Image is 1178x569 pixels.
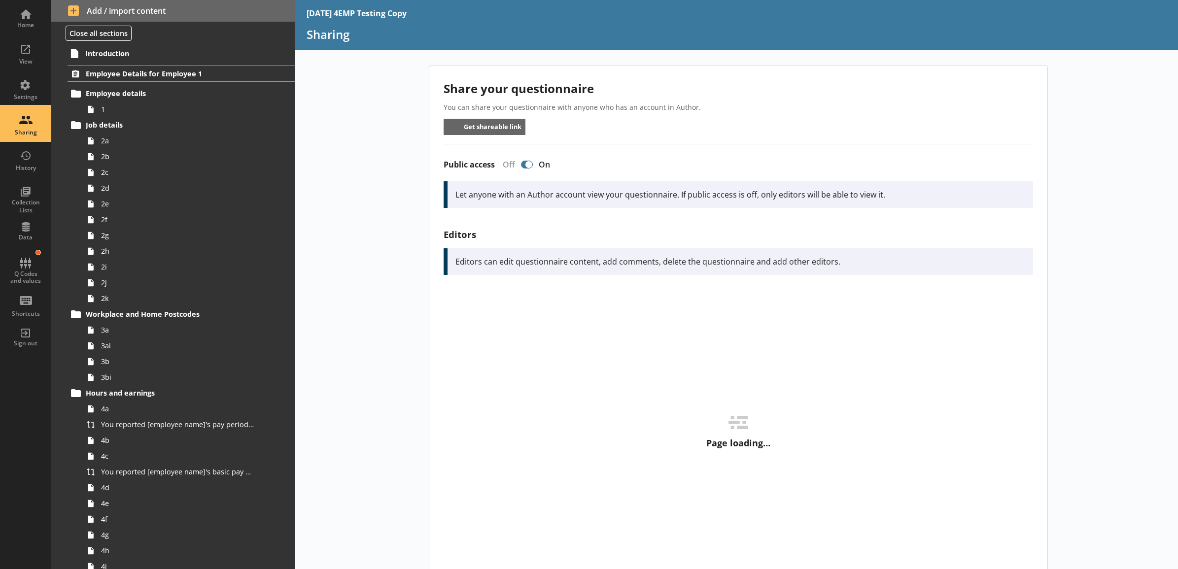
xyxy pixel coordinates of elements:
span: 4e [101,499,254,508]
a: Employee Details for Employee 1 [68,65,294,82]
button: Close all sections [66,26,132,41]
span: 4d [101,483,254,492]
a: 2i [83,259,294,275]
span: 2g [101,231,254,240]
label: Public access [444,160,495,170]
div: Settings [8,93,43,101]
span: Hours and earnings [86,388,250,398]
a: 4b [83,433,294,448]
span: 2j [101,278,254,287]
a: 3a [83,322,294,338]
span: 2e [101,199,254,208]
span: 2i [101,262,254,271]
a: Workplace and Home Postcodes [68,306,294,322]
span: 3a [101,325,254,335]
a: 2j [83,275,294,291]
a: 4g [83,527,294,543]
a: 2k [83,291,294,306]
span: Add / import content [68,5,278,16]
span: 1 [101,104,254,114]
span: 4f [101,514,254,524]
p: Let anyone with an Author account view your questionnaire. If public access is off, only editors ... [455,189,1025,200]
span: 2b [101,152,254,161]
a: 2a [83,133,294,149]
a: Hours and earnings [68,385,294,401]
div: Home [8,21,43,29]
p: You can share your questionnaire with anyone who has an account in Author. [444,102,1033,112]
div: Data [8,234,43,241]
li: Job details2a2b2c2d2e2f2g2h2i2j2k [72,117,295,306]
a: Employee details [68,86,294,101]
span: 4h [101,546,254,555]
a: 2f [83,212,294,228]
p: Page loading… [706,437,770,449]
a: 2b [83,149,294,165]
span: 4g [101,530,254,539]
div: History [8,164,43,172]
a: 2h [83,243,294,259]
div: Shortcuts [8,310,43,318]
span: Introduction [85,49,250,58]
a: 4d [83,480,294,496]
a: 2c [83,165,294,180]
span: You reported [employee name]'s pay period that included [Reference Date] to be [Untitled answer].... [101,420,254,429]
h2: Share your questionnaire [444,80,1033,97]
a: You reported [employee name]'s pay period that included [Reference Date] to be [Untitled answer].... [83,417,294,433]
a: 1 [83,101,294,117]
span: 3ai [101,341,254,350]
div: On [535,159,558,170]
a: 2d [83,180,294,196]
span: 2f [101,215,254,224]
button: Get shareable link [444,119,526,135]
h3: Editors [444,228,1033,240]
div: View [8,58,43,66]
span: 2a [101,136,254,145]
a: 4c [83,448,294,464]
li: Workplace and Home Postcodes3a3ai3b3bi [72,306,295,385]
p: Editors can edit questionnaire content, add comments, delete the questionnaire and add other edit... [455,256,1025,267]
span: 3b [101,357,254,366]
span: 4c [101,451,254,461]
span: 4a [101,404,254,413]
a: Introduction [67,45,295,61]
span: Job details [86,120,250,130]
div: Sign out [8,339,43,347]
div: Off [495,159,519,170]
span: 3bi [101,372,254,382]
a: 3bi [83,369,294,385]
span: 2h [101,246,254,256]
span: 2k [101,294,254,303]
div: Collection Lists [8,199,43,214]
div: [DATE] 4EMP Testing Copy [307,8,407,19]
a: 3ai [83,338,294,354]
h1: Sharing [307,27,1167,42]
div: Q Codes and values [8,270,43,285]
li: Employee details1 [72,86,295,117]
a: 2g [83,228,294,243]
span: Workplace and Home Postcodes [86,309,250,319]
span: 2c [101,167,254,177]
span: 4b [101,435,254,445]
a: 3b [83,354,294,369]
a: 2e [83,196,294,212]
span: 2d [101,183,254,193]
a: 4a [83,401,294,417]
div: Sharing [8,129,43,136]
a: 4h [83,543,294,559]
a: You reported [employee name]'s basic pay earned for work carried out in the pay period that inclu... [83,464,294,480]
span: Employee details [86,89,250,98]
span: You reported [employee name]'s basic pay earned for work carried out in the pay period that inclu... [101,467,254,476]
a: Job details [68,117,294,133]
a: 4e [83,496,294,511]
span: Employee Details for Employee 1 [86,69,250,78]
a: 4f [83,511,294,527]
